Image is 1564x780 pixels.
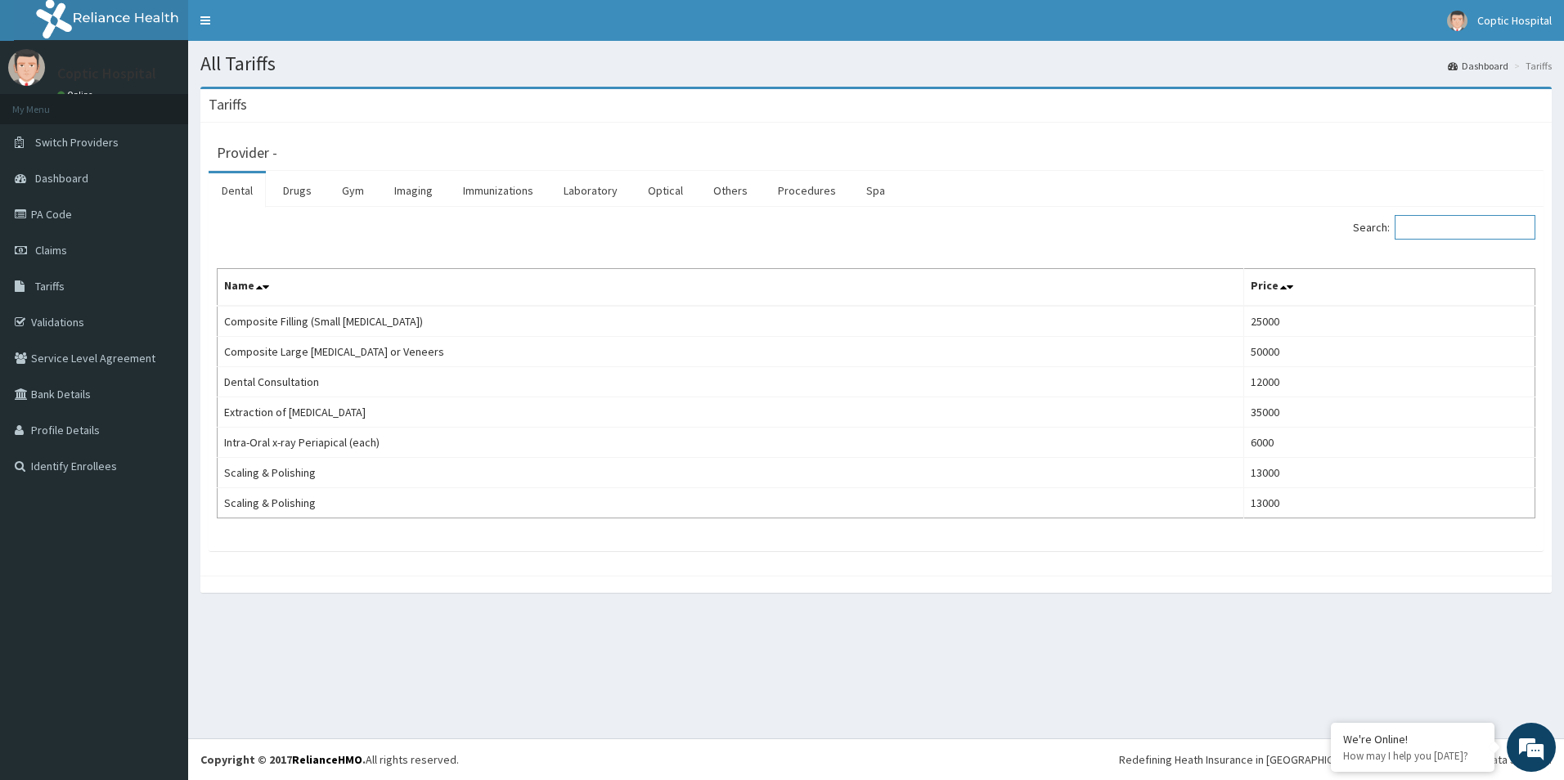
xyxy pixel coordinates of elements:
[765,173,849,208] a: Procedures
[200,53,1552,74] h1: All Tariffs
[218,337,1244,367] td: Composite Large [MEDICAL_DATA] or Veneers
[853,173,898,208] a: Spa
[1244,458,1535,488] td: 13000
[270,173,325,208] a: Drugs
[218,397,1244,428] td: Extraction of [MEDICAL_DATA]
[1343,732,1482,746] div: We're Online!
[217,146,277,160] h3: Provider -
[1244,367,1535,397] td: 12000
[1244,337,1535,367] td: 50000
[1353,215,1535,240] label: Search:
[1244,428,1535,458] td: 6000
[35,135,119,150] span: Switch Providers
[218,488,1244,518] td: Scaling & Polishing
[57,66,156,81] p: Coptic Hospital
[35,243,67,258] span: Claims
[1510,59,1552,73] li: Tariffs
[218,367,1244,397] td: Dental Consultation
[1343,749,1482,763] p: How may I help you today?
[1395,215,1535,240] input: Search:
[450,173,546,208] a: Immunizations
[292,752,362,767] a: RelianceHMO
[8,49,45,86] img: User Image
[635,173,696,208] a: Optical
[329,173,377,208] a: Gym
[1244,397,1535,428] td: 35000
[700,173,761,208] a: Others
[218,428,1244,458] td: Intra-Oral x-ray Periapical (each)
[1244,269,1535,307] th: Price
[188,738,1564,780] footer: All rights reserved.
[209,97,247,112] h3: Tariffs
[218,269,1244,307] th: Name
[1447,11,1467,31] img: User Image
[551,173,631,208] a: Laboratory
[209,173,266,208] a: Dental
[1244,306,1535,337] td: 25000
[200,752,366,767] strong: Copyright © 2017 .
[1244,488,1535,518] td: 13000
[218,458,1244,488] td: Scaling & Polishing
[1477,13,1552,28] span: Coptic Hospital
[381,173,446,208] a: Imaging
[1448,59,1508,73] a: Dashboard
[35,171,88,186] span: Dashboard
[218,306,1244,337] td: Composite Filling (Small [MEDICAL_DATA])
[57,89,97,101] a: Online
[1119,751,1552,768] div: Redefining Heath Insurance in [GEOGRAPHIC_DATA] using Telemedicine and Data Science!
[35,279,65,294] span: Tariffs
